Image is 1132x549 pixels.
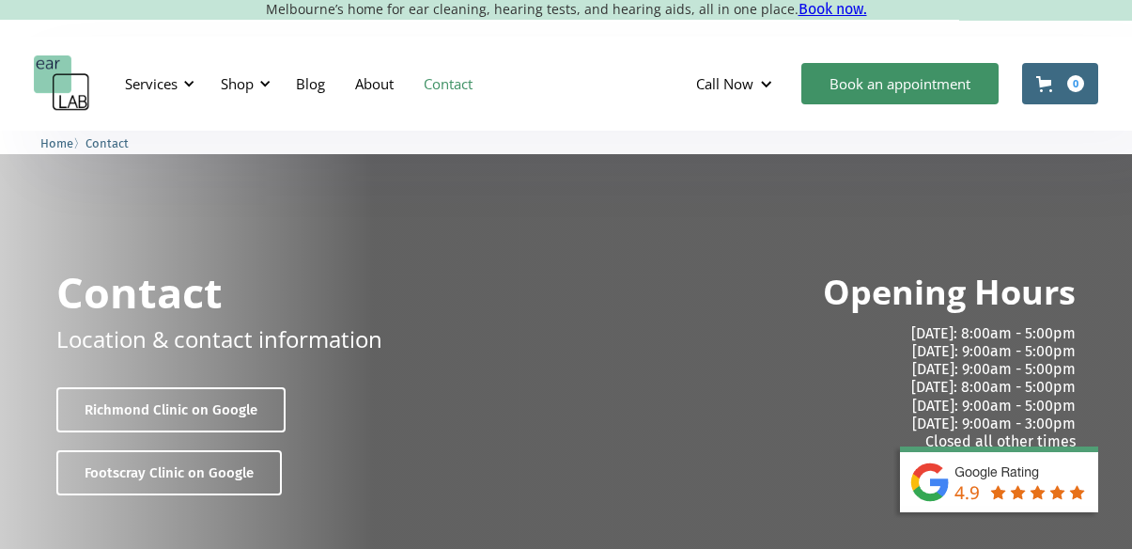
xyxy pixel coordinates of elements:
p: Location & contact information [56,322,382,355]
h2: Opening Hours [823,271,1076,315]
p: [DATE]: 8:00am - 5:00pm [DATE]: 9:00am - 5:00pm [DATE]: 9:00am - 5:00pm [DATE]: 8:00am - 5:00pm [... [580,324,1075,450]
div: 0 [1067,75,1084,92]
a: home [34,55,90,112]
span: Home [40,136,73,150]
h1: Contact [56,271,223,313]
div: Services [125,74,178,93]
a: About [340,56,409,111]
span: Contact [85,136,129,150]
a: Richmond Clinic on Google [56,387,286,432]
div: Services [114,55,200,112]
a: Home [40,133,73,151]
li: 〉 [40,133,85,153]
a: Contact [85,133,129,151]
a: Blog [281,56,340,111]
div: Call Now [696,74,753,93]
div: Call Now [681,55,792,112]
a: Contact [409,56,488,111]
a: Open cart [1022,63,1098,104]
a: Book an appointment [801,63,999,104]
div: Shop [209,55,276,112]
div: Shop [221,74,254,93]
a: Footscray Clinic on Google [56,450,282,495]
